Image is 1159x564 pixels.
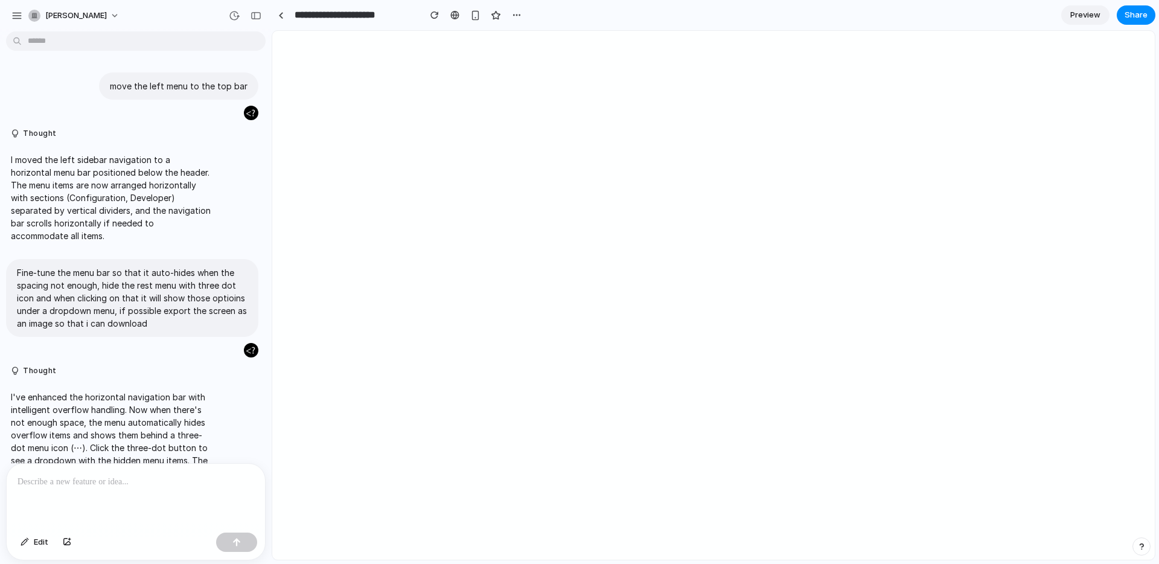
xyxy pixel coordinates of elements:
[11,391,212,492] p: I've enhanced the horizontal navigation bar with intelligent overflow handling. Now when there's ...
[17,266,247,330] p: Fine-tune the menu bar so that it auto-hides when the spacing not enough, hide the rest menu with...
[24,6,126,25] button: [PERSON_NAME]
[1061,5,1110,25] a: Preview
[1117,5,1155,25] button: Share
[11,153,212,242] p: I moved the left sidebar navigation to a horizontal menu bar positioned below the header. The men...
[110,80,247,92] p: move the left menu to the top bar
[1070,9,1100,21] span: Preview
[14,533,54,552] button: Edit
[34,536,48,548] span: Edit
[272,31,1155,560] iframe: To enrich screen reader interactions, please activate Accessibility in Grammarly extension settings
[1125,9,1148,21] span: Share
[45,10,107,22] span: [PERSON_NAME]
